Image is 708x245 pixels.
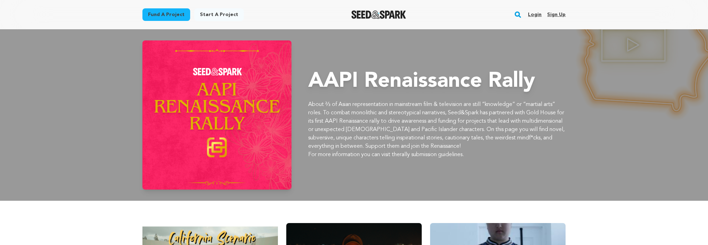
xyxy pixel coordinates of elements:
[142,40,291,190] img: AAPI Renaissance Rally
[142,8,190,21] a: Fund a project
[547,9,566,20] a: Sign up
[351,10,406,19] a: Seed&Spark Homepage
[400,152,462,158] a: rally submission guidelines
[351,10,406,19] img: Seed&Spark Logo Dark Mode
[308,100,566,151] p: About ⅔ of Asian representation in mainstream film & television are still “knowledge” or “martial...
[308,151,566,159] p: For more information you can visit the .
[308,71,566,92] h1: AAPI Renaissance Rally
[528,9,542,20] a: Login
[194,8,244,21] a: Start a project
